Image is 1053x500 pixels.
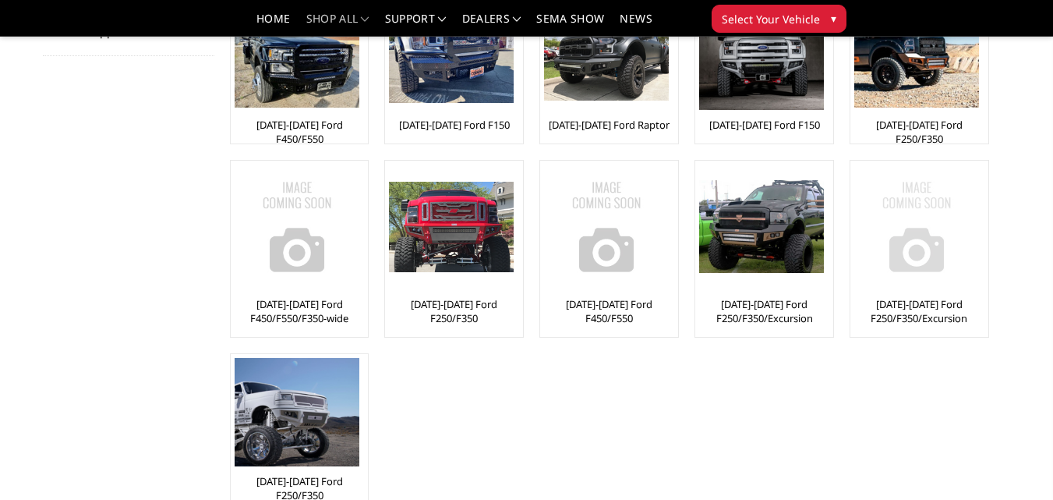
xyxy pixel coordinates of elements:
[385,13,447,36] a: Support
[235,118,365,146] a: [DATE]-[DATE] Ford F450/F550
[536,13,604,36] a: SEMA Show
[709,118,820,132] a: [DATE]-[DATE] Ford F150
[544,165,669,289] img: No Image
[549,118,670,132] a: [DATE]-[DATE] Ford Raptor
[712,5,846,33] button: Select Your Vehicle
[831,10,836,27] span: ▾
[462,13,521,36] a: Dealers
[699,297,829,325] a: [DATE]-[DATE] Ford F250/F350/Excursion
[854,118,984,146] a: [DATE]-[DATE] Ford F250/F350
[854,165,979,289] img: No Image
[854,297,984,325] a: [DATE]-[DATE] Ford F250/F350/Excursion
[854,165,984,289] a: No Image
[235,165,359,289] img: No Image
[235,297,365,325] a: [DATE]-[DATE] Ford F450/F550/F350-wide
[256,13,290,36] a: Home
[975,425,1053,500] iframe: Chat Widget
[722,11,820,27] span: Select Your Vehicle
[544,297,674,325] a: [DATE]-[DATE] Ford F450/F550
[235,165,365,289] a: No Image
[306,13,369,36] a: shop all
[389,297,519,325] a: [DATE]-[DATE] Ford F250/F350
[399,118,510,132] a: [DATE]-[DATE] Ford F150
[544,165,674,289] a: No Image
[620,13,652,36] a: News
